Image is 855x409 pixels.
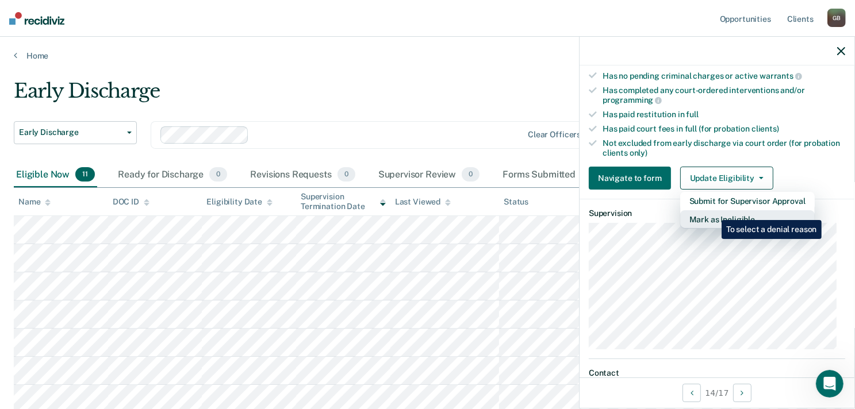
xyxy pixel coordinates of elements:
button: Submit for Supervisor Approval [680,192,815,210]
button: Update Eligibility [680,167,773,190]
span: Early Discharge [19,128,122,137]
span: 0 [209,167,227,182]
div: G B [827,9,846,27]
div: Not excluded from early discharge via court order (for probation clients [603,138,845,158]
button: Navigate to form [589,167,671,190]
img: Recidiviz [9,12,64,25]
dt: Contact [589,368,845,378]
span: 11 [75,167,95,182]
div: Supervision Termination Date [301,192,386,211]
div: Has paid restitution in [603,110,845,119]
div: Revisions Requests [248,163,357,188]
div: Has paid court fees in full (for probation [603,124,845,134]
div: 14 / 17 [580,377,854,408]
span: 0 [338,167,355,182]
iframe: Intercom live chat [816,370,844,398]
div: DOC ID [113,197,149,207]
dt: Supervision [589,209,845,218]
a: Home [14,51,841,61]
div: Forms Submitted [500,163,601,188]
span: only) [630,148,647,157]
span: clients) [752,124,779,133]
div: Early Discharge [14,79,655,112]
button: Mark as Ineligible [680,210,815,229]
div: Clear officers [528,130,581,140]
div: Eligibility Date [206,197,273,207]
div: Has completed any court-ordered interventions and/or [603,86,845,105]
button: Next Opportunity [733,384,752,402]
div: Eligible Now [14,163,97,188]
button: Previous Opportunity [683,384,701,402]
div: Has no pending criminal charges or active [603,71,845,81]
div: Name [18,197,51,207]
div: Status [504,197,528,207]
div: Supervisor Review [376,163,482,188]
div: Ready for Discharge [116,163,229,188]
a: Navigate to form link [589,167,676,190]
span: 0 [462,167,480,182]
span: programming [603,95,662,105]
div: Last Viewed [395,197,451,207]
span: full [687,110,699,119]
span: warrants [760,71,802,80]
